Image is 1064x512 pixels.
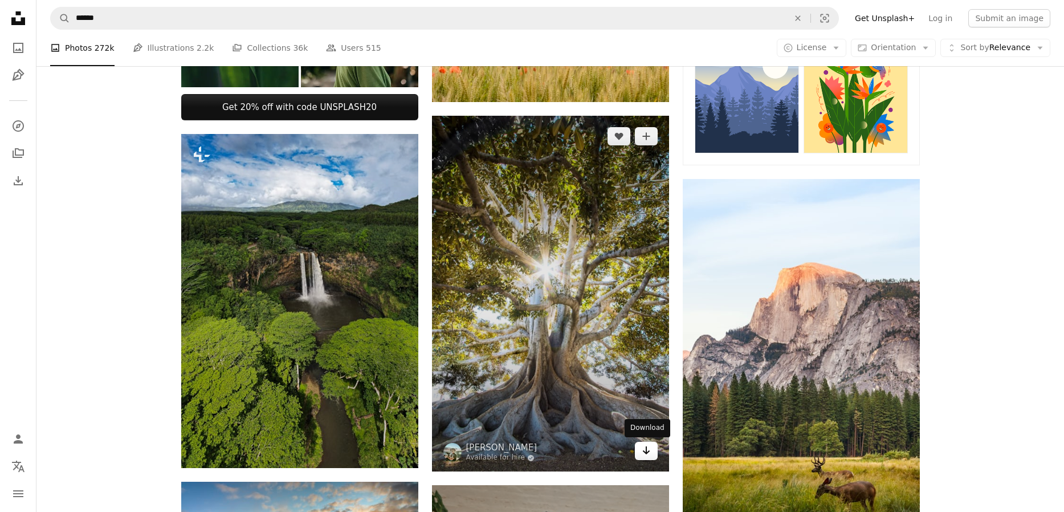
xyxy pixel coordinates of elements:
img: sun light passing through green leafed tree [432,116,669,472]
a: Log in / Sign up [7,428,30,450]
button: Add to Collection [635,127,658,145]
button: Visual search [811,7,838,29]
button: Menu [7,482,30,505]
button: Clear [785,7,810,29]
a: [PERSON_NAME] [466,442,537,453]
a: Available for hire [466,453,537,462]
button: License [777,39,847,57]
a: sun light passing through green leafed tree [432,288,669,299]
button: Sort byRelevance [940,39,1050,57]
a: Get 20% off with code UNSPLASH20 [181,94,418,120]
img: premium_vector-1715786847762-e4f0299602bf [804,44,908,153]
span: 2.2k [197,42,214,54]
button: Language [7,455,30,478]
span: Relevance [960,42,1030,54]
a: Illustrations 2.2k [133,30,214,66]
a: Home — Unsplash [7,7,30,32]
img: a waterfall in the middle of a lush green forest [181,134,418,468]
a: a waterfall in the middle of a lush green forest [181,295,418,306]
a: Illustrations [7,64,30,87]
span: 36k [293,42,308,54]
div: Download [625,419,670,437]
img: premium_vector-1697729782149-e53d522cb596 [695,44,799,153]
a: Explore [7,115,30,137]
button: Submit an image [968,9,1050,27]
span: Orientation [871,43,916,52]
img: Go to Jeremy Bishop's profile [443,443,462,461]
a: Users 515 [326,30,381,66]
a: Download History [7,169,30,192]
span: Sort by [960,43,989,52]
a: two brown deer beside trees and mountain [683,369,920,380]
span: License [797,43,827,52]
a: Download [635,442,658,460]
button: Orientation [851,39,936,57]
a: Get Unsplash+ [848,9,922,27]
a: Collections 36k [232,30,308,66]
button: Like [608,127,630,145]
span: 515 [366,42,381,54]
button: Search Unsplash [51,7,70,29]
a: Collections [7,142,30,165]
a: Log in [922,9,959,27]
a: Photos [7,36,30,59]
form: Find visuals sitewide [50,7,839,30]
